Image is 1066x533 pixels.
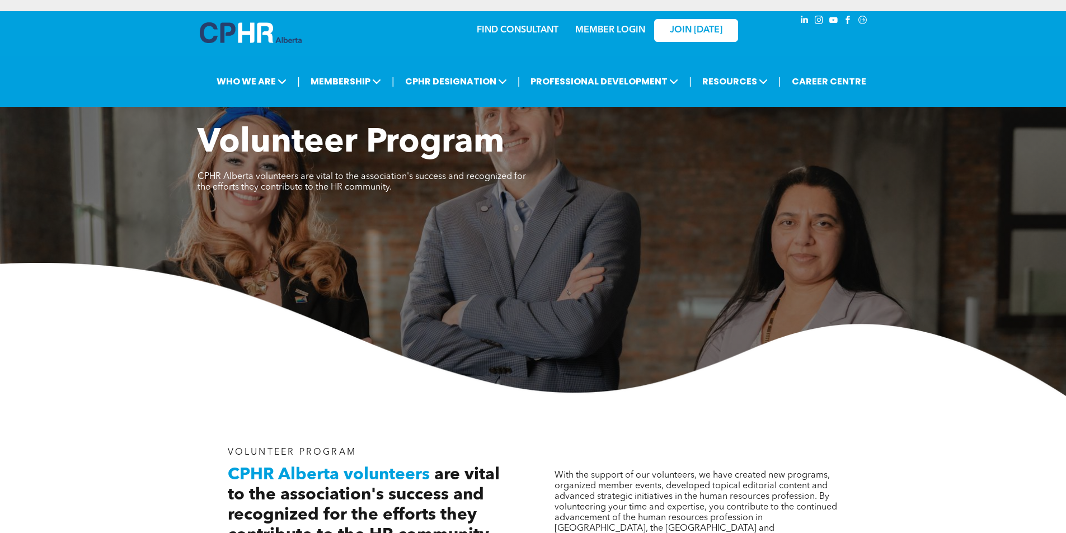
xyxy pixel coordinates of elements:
[689,70,692,93] li: |
[813,14,825,29] a: instagram
[307,71,384,92] span: MEMBERSHIP
[575,26,645,35] a: MEMBER LOGIN
[228,448,356,457] span: VOLUNTEER PROGRAM
[518,70,520,93] li: |
[799,14,811,29] a: linkedin
[213,71,290,92] span: WHO WE ARE
[198,172,526,192] span: CPHR Alberta volunteers are vital to the association's success and recognized for the efforts the...
[828,14,840,29] a: youtube
[527,71,682,92] span: PROFESSIONAL DEVELOPMENT
[198,126,504,160] span: Volunteer Program
[857,14,869,29] a: Social network
[200,22,302,43] img: A blue and white logo for cp alberta
[654,19,738,42] a: JOIN [DATE]
[788,71,870,92] a: CAREER CENTRE
[477,26,558,35] a: FIND CONSULTANT
[392,70,395,93] li: |
[670,25,722,36] span: JOIN [DATE]
[842,14,854,29] a: facebook
[228,466,430,483] span: CPHR Alberta volunteers
[778,70,781,93] li: |
[402,71,510,92] span: CPHR DESIGNATION
[297,70,300,93] li: |
[699,71,771,92] span: RESOURCES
